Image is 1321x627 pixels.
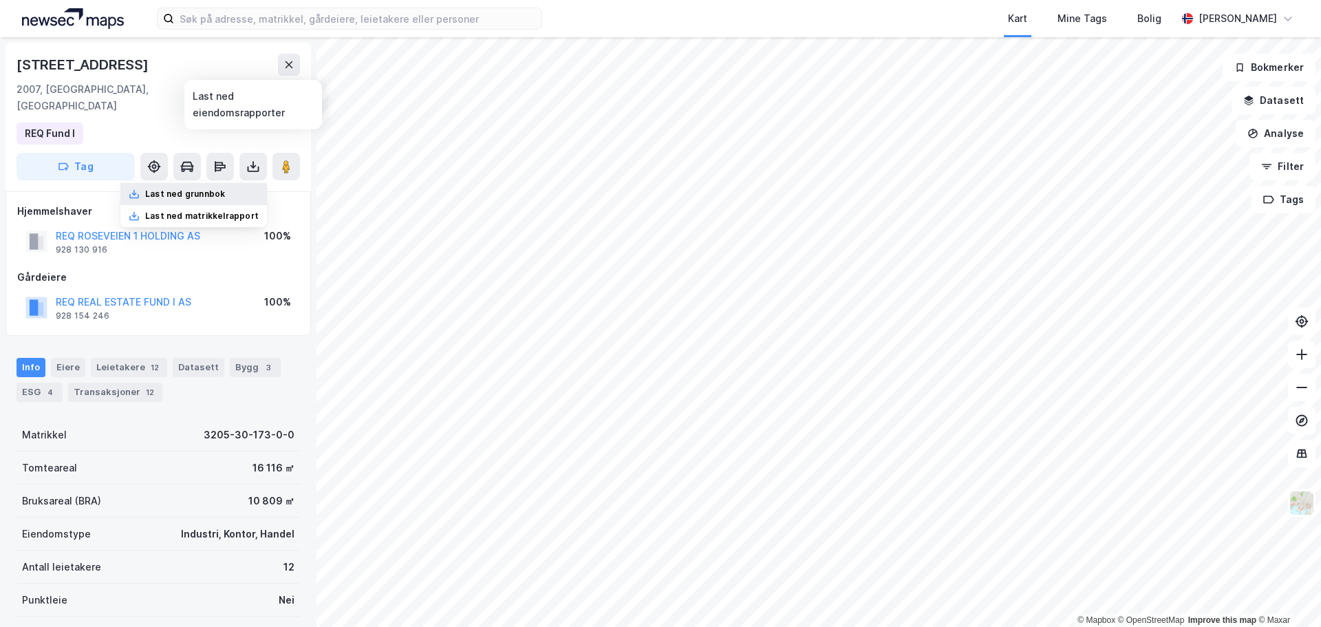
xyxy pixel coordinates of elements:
[1289,490,1315,516] img: Z
[51,358,85,377] div: Eiere
[17,383,63,402] div: ESG
[1252,561,1321,627] iframe: Chat Widget
[283,559,294,575] div: 12
[22,427,67,443] div: Matrikkel
[1057,10,1107,27] div: Mine Tags
[22,592,67,608] div: Punktleie
[174,8,541,29] input: Søk på adresse, matrikkel, gårdeiere, leietakere eller personer
[223,81,300,114] div: Lillestrøm, 30/173
[248,493,294,509] div: 10 809 ㎡
[17,153,135,180] button: Tag
[17,269,299,286] div: Gårdeiere
[253,460,294,476] div: 16 116 ㎡
[68,383,162,402] div: Transaksjoner
[22,493,101,509] div: Bruksareal (BRA)
[22,460,77,476] div: Tomteareal
[279,592,294,608] div: Nei
[261,361,275,374] div: 3
[25,125,75,142] div: REQ Fund I
[22,8,124,29] img: logo.a4113a55bc3d86da70a041830d287a7e.svg
[22,559,101,575] div: Antall leietakere
[17,81,223,114] div: 2007, [GEOGRAPHIC_DATA], [GEOGRAPHIC_DATA]
[1118,615,1185,625] a: OpenStreetMap
[56,310,109,321] div: 928 154 246
[143,385,157,399] div: 12
[56,244,107,255] div: 928 130 916
[1223,54,1315,81] button: Bokmerker
[204,427,294,443] div: 3205-30-173-0-0
[91,358,167,377] div: Leietakere
[181,526,294,542] div: Industri, Kontor, Handel
[1252,186,1315,213] button: Tags
[1188,615,1256,625] a: Improve this map
[17,54,151,76] div: [STREET_ADDRESS]
[17,358,45,377] div: Info
[145,211,259,222] div: Last ned matrikkelrapport
[1077,615,1115,625] a: Mapbox
[1232,87,1315,114] button: Datasett
[1008,10,1027,27] div: Kart
[43,385,57,399] div: 4
[1199,10,1277,27] div: [PERSON_NAME]
[17,203,299,220] div: Hjemmelshaver
[1137,10,1161,27] div: Bolig
[230,358,281,377] div: Bygg
[264,294,291,310] div: 100%
[1249,153,1315,180] button: Filter
[173,358,224,377] div: Datasett
[145,189,225,200] div: Last ned grunnbok
[148,361,162,374] div: 12
[264,228,291,244] div: 100%
[22,526,91,542] div: Eiendomstype
[1252,561,1321,627] div: Kontrollprogram for chat
[1236,120,1315,147] button: Analyse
